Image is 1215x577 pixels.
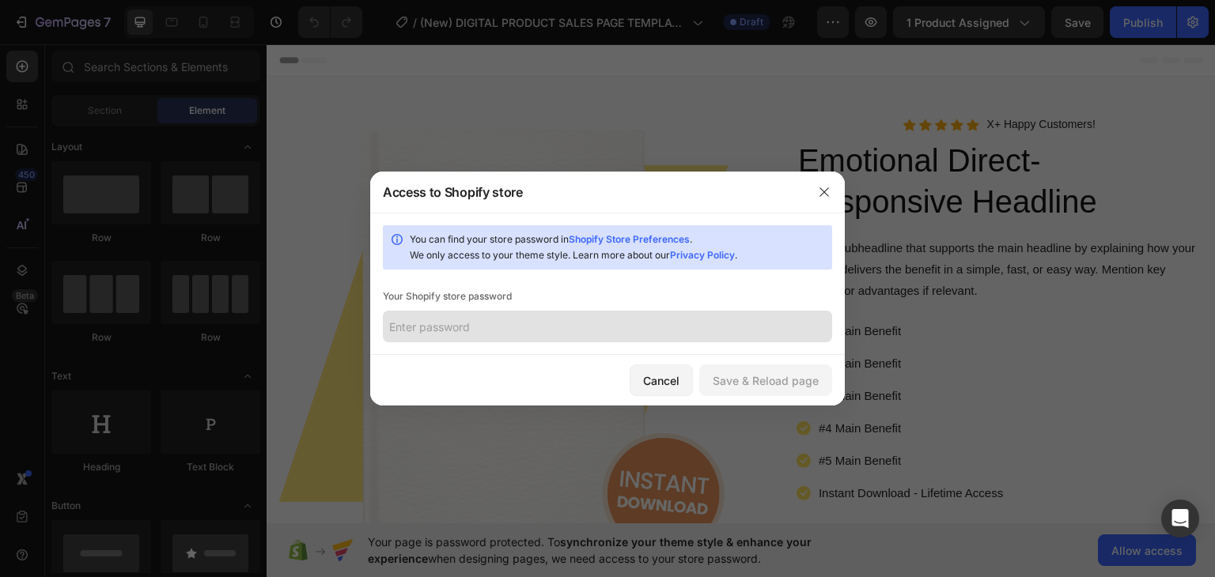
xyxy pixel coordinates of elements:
[569,233,690,245] a: Shopify Store Preferences
[552,341,634,362] p: #3 Main Benefit
[410,232,826,263] div: You can find your store password in . We only access to your theme style. Learn more about our .
[630,364,693,396] button: Cancel
[383,288,832,304] div: Your Shopify store password
[699,364,832,396] button: Save & Reload page
[552,373,634,394] p: #4 Main Benefit
[383,311,832,342] input: Enter password
[532,193,936,257] p: Write a subheadline that supports the main headline by explaining how your product delivers the b...
[643,372,679,389] div: Cancel
[12,64,463,515] img: gempages_580674548962165256-14c8a446-f5ba-4672-aa4b-11cc038e6d59.png
[552,308,634,330] p: #2 Main Benefit
[530,94,937,179] h2: Emotional Direct-Responsive Headline
[670,249,735,261] a: Privacy Policy
[552,438,736,459] p: Instant Download - Lifetime Access
[721,70,829,90] p: X+ Happy Customers!
[552,405,634,427] p: #5 Main Benefit
[1161,500,1199,537] div: Open Intercom Messenger
[383,183,523,202] div: Access to Shopify store
[713,372,819,389] div: Save & Reload page
[552,276,634,297] p: #1 Main Benefit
